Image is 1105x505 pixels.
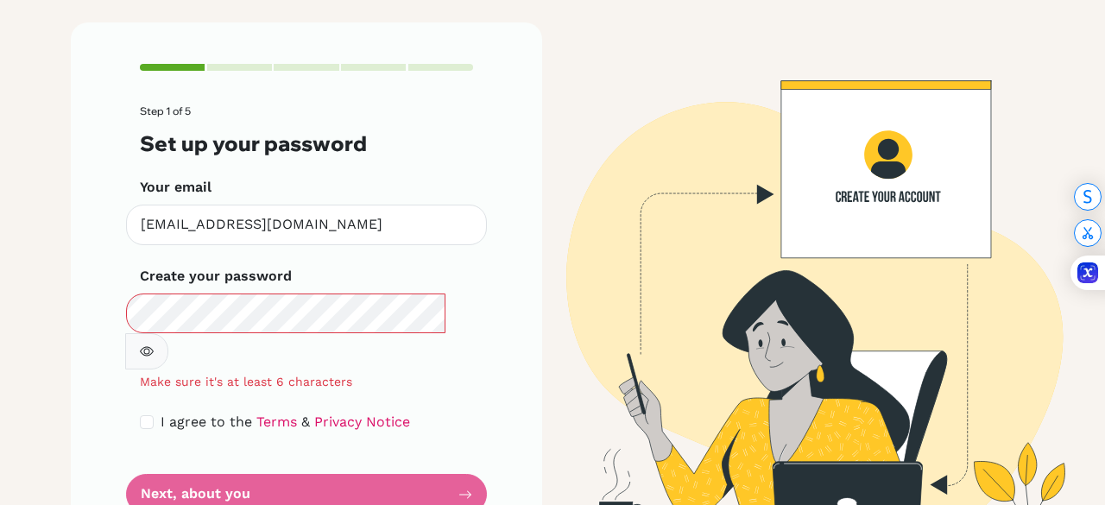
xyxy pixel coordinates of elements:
[126,373,487,391] div: Make sure it's at least 6 characters
[256,413,297,430] a: Terms
[140,177,212,198] label: Your email
[140,266,292,287] label: Create your password
[161,413,252,430] span: I agree to the
[301,413,310,430] span: &
[126,205,487,245] input: Insert your email*
[140,104,191,117] span: Step 1 of 5
[140,131,473,156] h3: Set up your password
[314,413,410,430] a: Privacy Notice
